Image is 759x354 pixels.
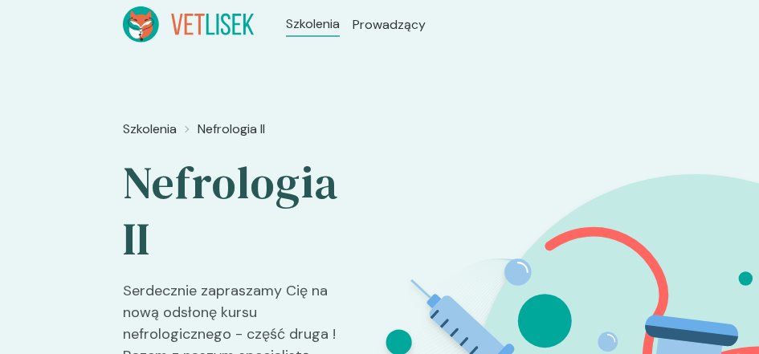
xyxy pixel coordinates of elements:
[123,155,339,267] h2: Nefrologia II
[286,14,340,34] a: Szkolenia
[353,15,426,35] a: Prowadzący
[123,120,177,139] a: Szkolenia
[198,120,265,139] a: Nefrologia II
